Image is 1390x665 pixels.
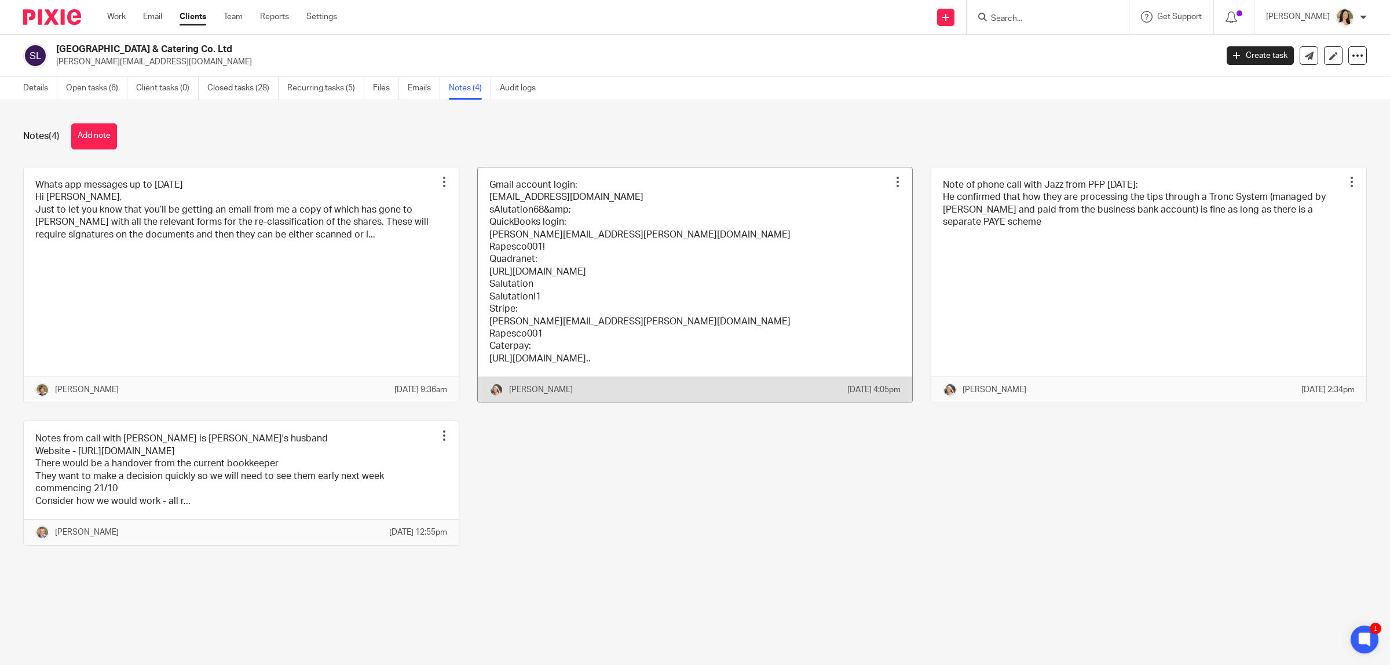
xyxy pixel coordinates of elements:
[180,11,206,23] a: Clients
[500,77,544,100] a: Audit logs
[35,383,49,397] img: High%20Res%20Andrew%20Price%20Accountants_Poppy%20Jakes%20photography-1142.jpg
[260,11,289,23] a: Reports
[373,77,399,100] a: Files
[389,527,447,538] p: [DATE] 12:55pm
[1266,11,1330,23] p: [PERSON_NAME]
[66,77,127,100] a: Open tasks (6)
[35,525,49,539] img: High%20Res%20Andrew%20Price%20Accountants_Poppy%20Jakes%20photography-1109.jpg
[143,11,162,23] a: Email
[224,11,243,23] a: Team
[107,11,126,23] a: Work
[23,43,47,68] img: svg%3E
[56,43,979,56] h2: [GEOGRAPHIC_DATA] & Catering Co. Ltd
[990,14,1094,24] input: Search
[489,383,503,397] img: High%20Res%20Andrew%20Price%20Accountants_Poppy%20Jakes%20photography-1187-3.jpg
[1336,8,1354,27] img: High%20Res%20Andrew%20Price%20Accountants_Poppy%20Jakes%20photography-1153.jpg
[23,77,57,100] a: Details
[394,384,447,396] p: [DATE] 9:36am
[71,123,117,149] button: Add note
[55,384,119,396] p: [PERSON_NAME]
[306,11,337,23] a: Settings
[49,131,60,141] span: (4)
[55,527,119,538] p: [PERSON_NAME]
[449,77,491,100] a: Notes (4)
[847,384,901,396] p: [DATE] 4:05pm
[23,9,81,25] img: Pixie
[207,77,279,100] a: Closed tasks (28)
[408,77,440,100] a: Emails
[1370,623,1381,634] div: 1
[136,77,199,100] a: Client tasks (0)
[1157,13,1202,21] span: Get Support
[963,384,1026,396] p: [PERSON_NAME]
[509,384,573,396] p: [PERSON_NAME]
[1301,384,1355,396] p: [DATE] 2:34pm
[56,56,1209,68] p: [PERSON_NAME][EMAIL_ADDRESS][DOMAIN_NAME]
[23,130,60,142] h1: Notes
[1227,46,1294,65] a: Create task
[943,383,957,397] img: High%20Res%20Andrew%20Price%20Accountants_Poppy%20Jakes%20photography-1187-3.jpg
[287,77,364,100] a: Recurring tasks (5)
